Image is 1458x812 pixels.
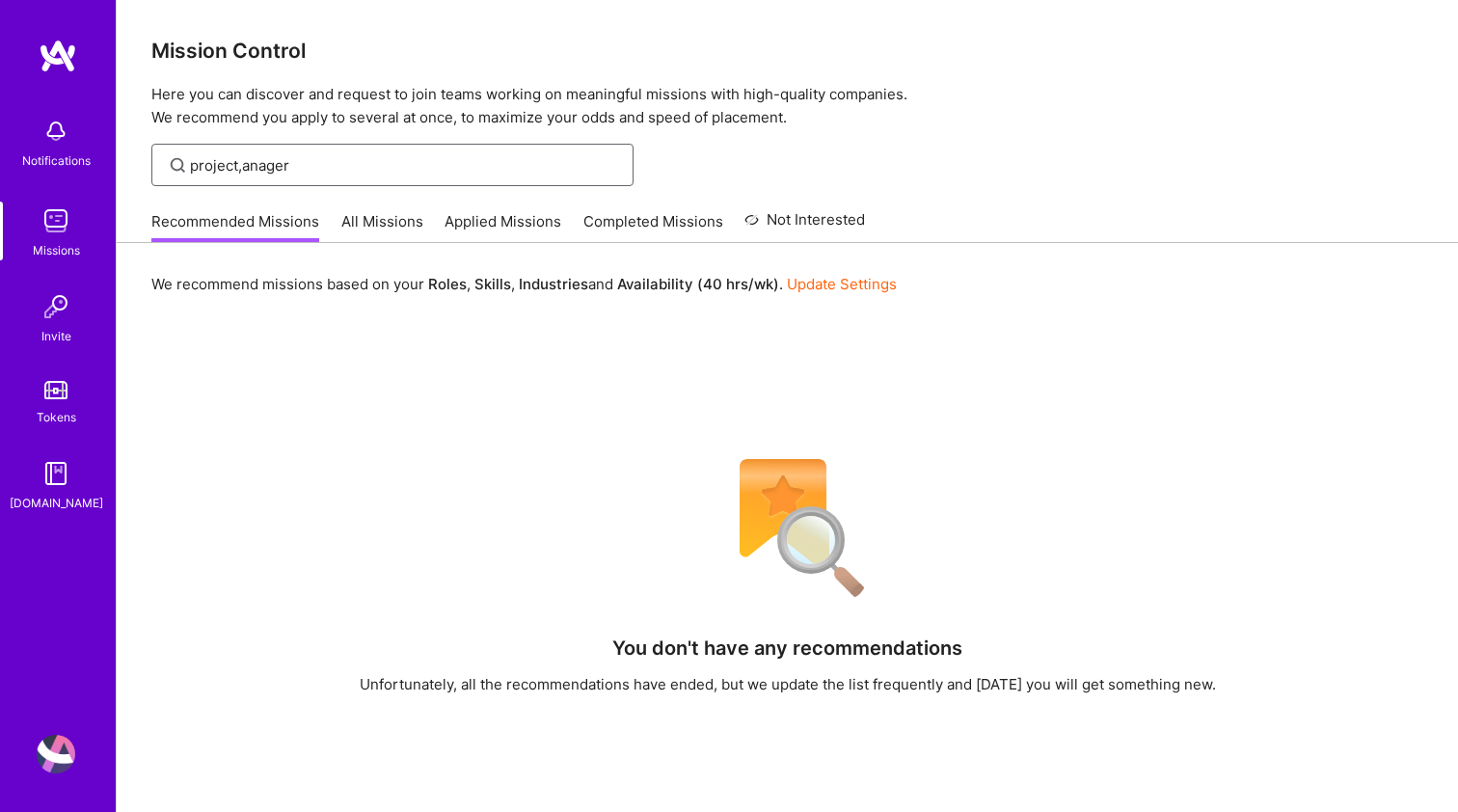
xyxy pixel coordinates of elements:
p: We recommend missions based on your , , and . [151,274,897,294]
img: No Results [706,447,870,610]
b: Roles [428,275,467,293]
h4: You don't have any recommendations [612,636,962,660]
img: guide book [37,454,75,493]
img: tokens [44,381,67,399]
a: Applied Missions [445,211,561,243]
a: Not Interested [744,208,865,243]
div: Unfortunately, all the recommendations have ended, but we update the list frequently and [DATE] y... [360,674,1216,694]
input: Find Mission... [190,155,619,176]
p: Here you can discover and request to join teams working on meaningful missions with high-quality ... [151,83,1423,129]
img: Invite [37,287,75,326]
img: logo [39,39,77,73]
img: bell [37,112,75,150]
a: User Avatar [32,735,80,773]
a: Update Settings [787,275,897,293]
img: User Avatar [37,735,75,773]
div: Invite [41,326,71,346]
h3: Mission Control [151,39,1423,63]
div: Tokens [37,407,76,427]
a: Completed Missions [583,211,723,243]
b: Skills [474,275,511,293]
div: Missions [33,240,80,260]
b: Industries [519,275,588,293]
i: icon SearchGrey [167,154,189,176]
a: Recommended Missions [151,211,319,243]
a: All Missions [341,211,423,243]
b: Availability (40 hrs/wk) [617,275,779,293]
img: teamwork [37,202,75,240]
div: Notifications [22,150,91,171]
div: [DOMAIN_NAME] [10,493,103,513]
